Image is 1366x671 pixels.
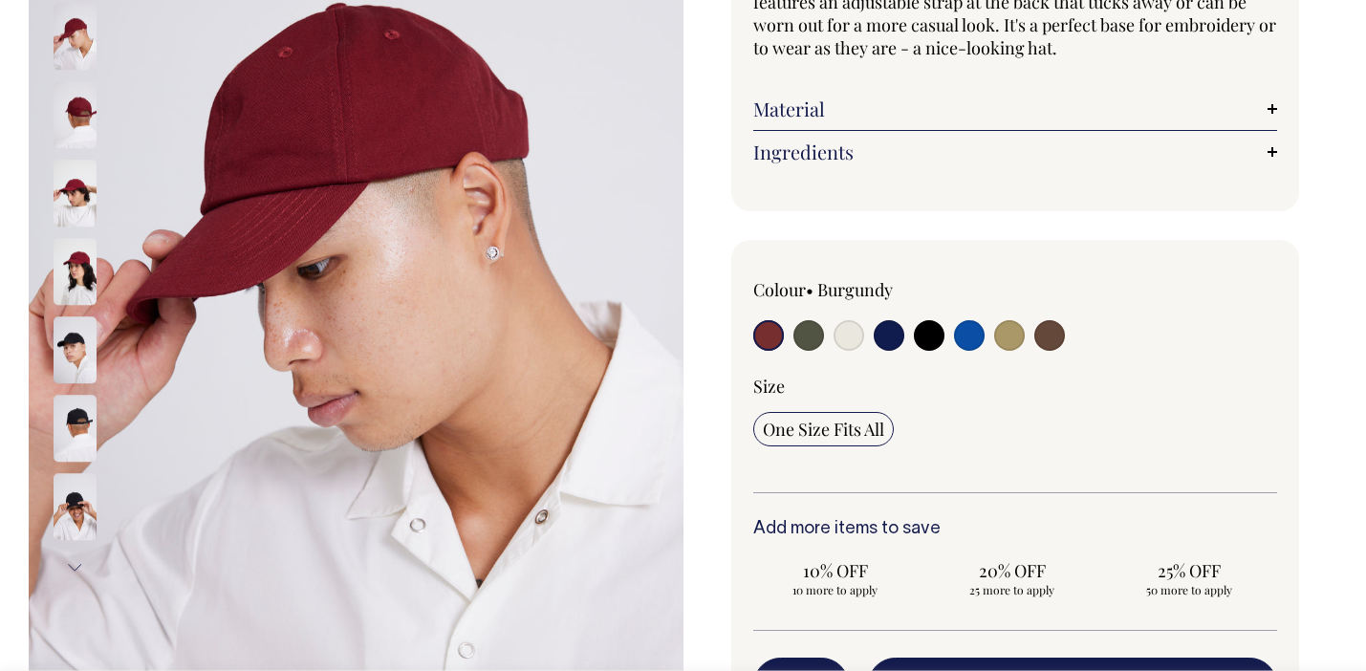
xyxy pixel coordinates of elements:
a: Ingredients [753,141,1278,163]
img: burgundy [54,4,97,71]
span: 25% OFF [1116,559,1262,582]
h6: Add more items to save [753,520,1278,539]
span: 20% OFF [939,559,1085,582]
input: 20% OFF 25 more to apply [929,553,1095,603]
img: burgundy [54,161,97,227]
span: 10 more to apply [763,582,909,597]
span: • [806,278,813,301]
input: One Size Fits All [753,412,894,446]
a: Material [753,97,1278,120]
span: 50 more to apply [1116,582,1262,597]
img: burgundy [54,82,97,149]
span: 25 more to apply [939,582,1085,597]
div: Colour [753,278,963,301]
img: black [54,317,97,384]
input: 10% OFF 10 more to apply [753,553,919,603]
img: burgundy [54,239,97,306]
button: Next [60,547,89,590]
img: black [54,396,97,463]
span: 10% OFF [763,559,909,582]
span: One Size Fits All [763,418,884,441]
div: Size [753,375,1278,398]
img: black [54,474,97,541]
input: 25% OFF 50 more to apply [1106,553,1271,603]
label: Burgundy [817,278,893,301]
